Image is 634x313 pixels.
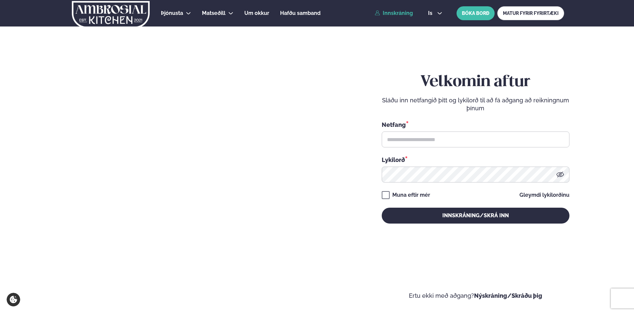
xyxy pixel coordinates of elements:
[519,192,569,198] a: Gleymdi lykilorðinu
[382,96,569,112] p: Sláðu inn netfangið þitt og lykilorð til að fá aðgang að reikningnum þínum
[280,10,320,16] span: Hafðu samband
[382,155,569,164] div: Lykilorð
[71,1,150,28] img: logo
[7,293,20,306] a: Cookie settings
[20,257,157,273] p: Ef eitthvað sameinar fólk, þá er [PERSON_NAME] matarferðalag.
[20,194,157,249] h2: Velkomin á Ambrosial kitchen!
[202,9,225,17] a: Matseðill
[280,9,320,17] a: Hafðu samband
[375,10,413,16] a: Innskráning
[382,73,569,91] h2: Velkomin aftur
[161,9,183,17] a: Þjónusta
[382,208,569,224] button: Innskráning/Skrá inn
[497,6,564,20] a: MATUR FYRIR FYRIRTÆKI
[457,6,495,20] button: BÓKA BORÐ
[202,10,225,16] span: Matseðill
[244,10,269,16] span: Um okkur
[161,10,183,16] span: Þjónusta
[244,9,269,17] a: Um okkur
[337,292,614,300] p: Ertu ekki með aðgang?
[382,120,569,129] div: Netfang
[423,11,448,16] button: is
[474,292,542,299] a: Nýskráning/Skráðu þig
[428,11,434,16] span: is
